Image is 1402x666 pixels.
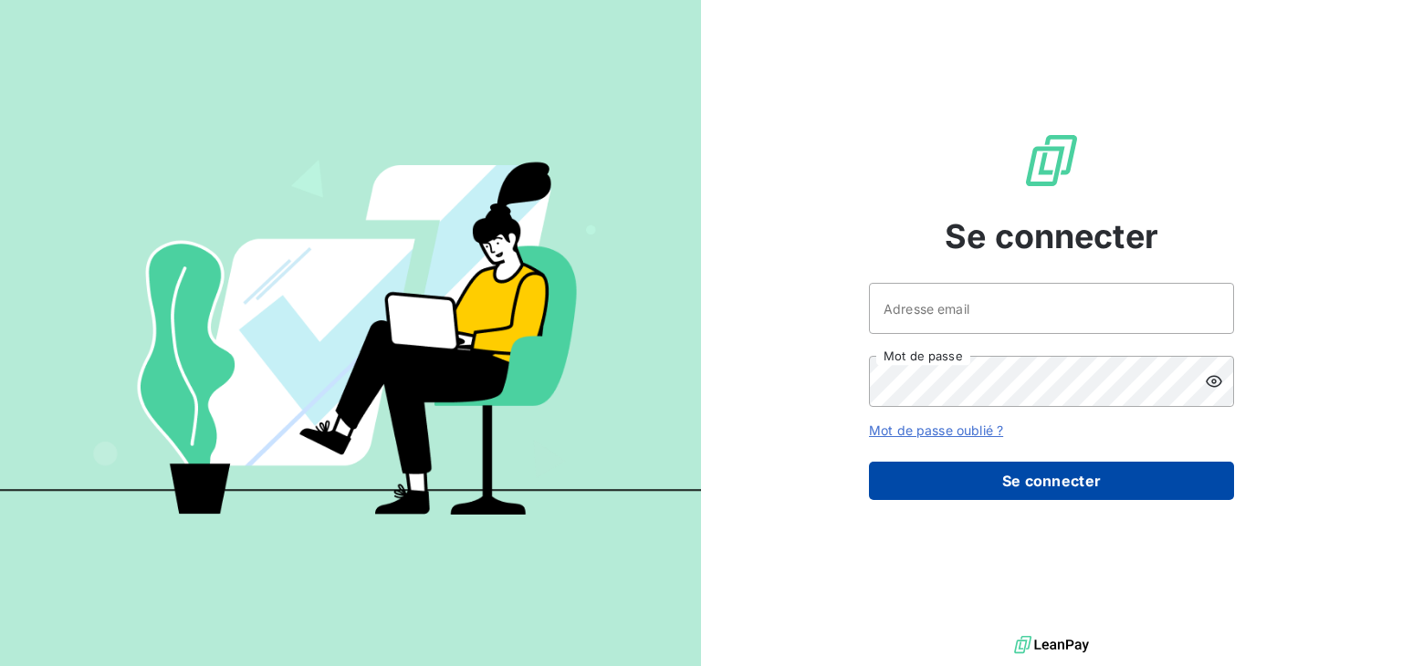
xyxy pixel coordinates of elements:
a: Mot de passe oublié ? [869,422,1003,438]
img: Logo LeanPay [1022,131,1081,190]
input: placeholder [869,283,1234,334]
span: Se connecter [945,212,1158,261]
img: logo [1014,631,1089,659]
button: Se connecter [869,462,1234,500]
